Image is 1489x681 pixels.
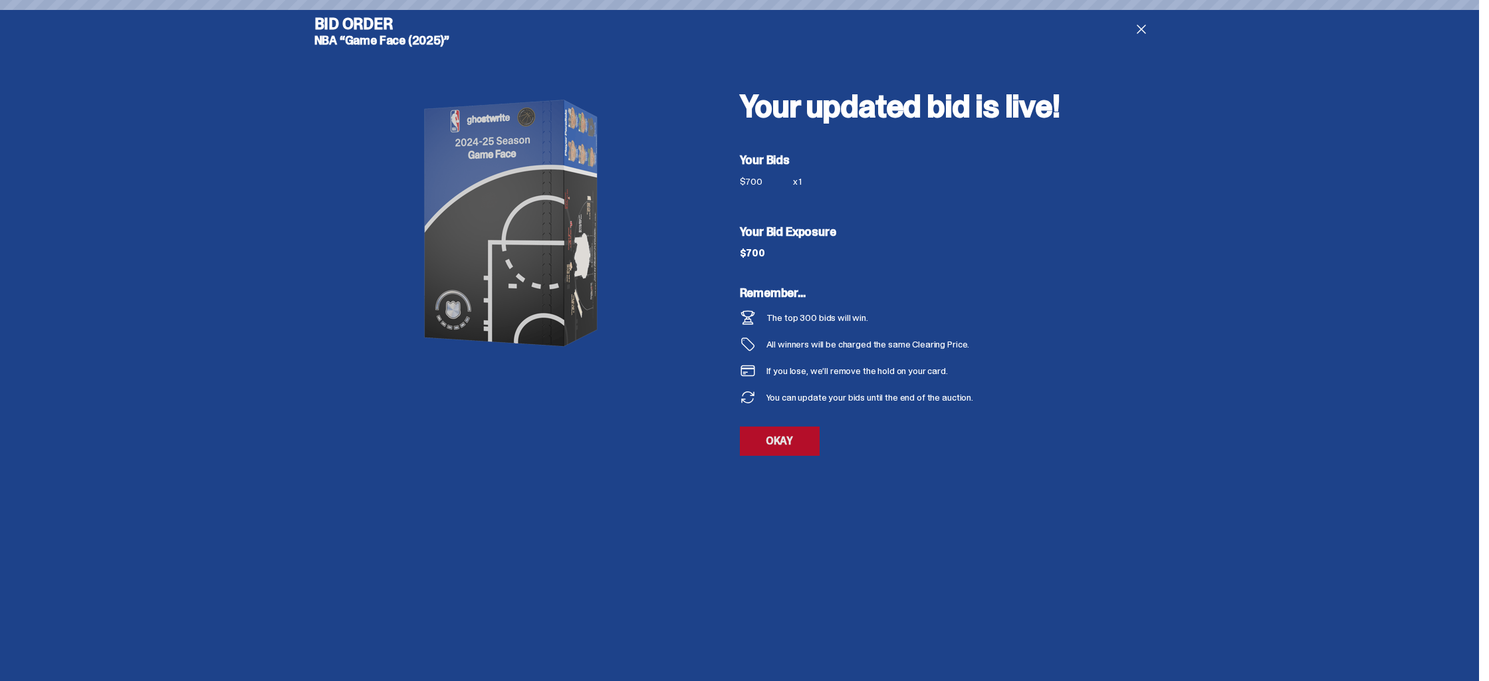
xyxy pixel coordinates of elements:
div: $700 [740,248,765,258]
div: You can update your bids until the end of the auction. [766,393,973,402]
h5: Remember... [740,287,1080,299]
div: x 1 [793,177,814,194]
div: All winners will be charged the same Clearing Price. [766,340,1080,349]
img: product image [381,57,647,389]
div: $700 [740,177,793,186]
h4: Bid Order [314,16,713,32]
h5: NBA “Game Face (2025)” [314,35,713,47]
a: OKAY [740,427,820,456]
h2: Your updated bid is live! [740,90,1165,122]
h5: Your Bids [740,154,1165,166]
div: The top 300 bids will win. [766,313,868,322]
div: If you lose, we’ll remove the hold on your card. [766,366,948,375]
h5: Your Bid Exposure [740,226,1165,238]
